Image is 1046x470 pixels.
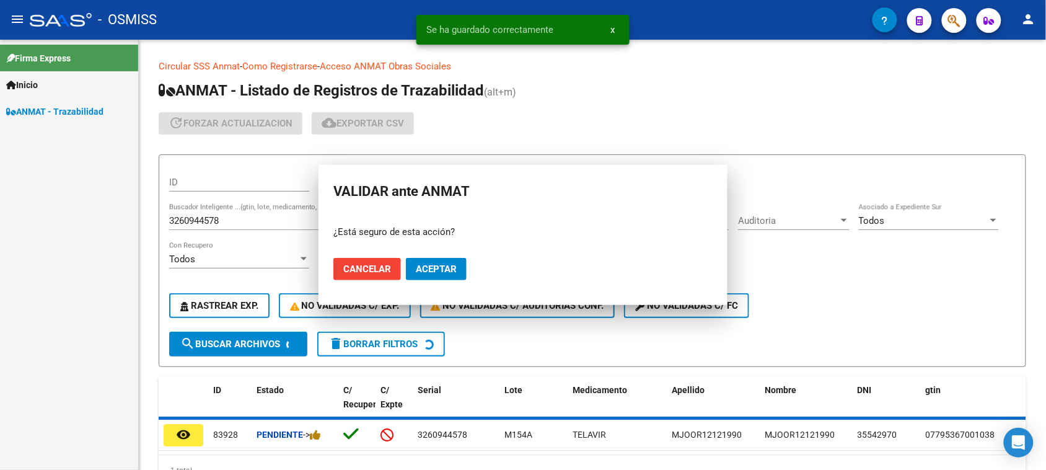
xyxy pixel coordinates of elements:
[328,336,343,351] mat-icon: delete
[333,225,713,239] p: ¿Está seguro de esta acción?
[320,61,451,72] a: Acceso ANMAT Obras Sociales
[568,377,667,432] datatable-header-cell: Medicamento
[499,377,568,432] datatable-header-cell: Lote
[159,61,240,72] a: Circular SSS Anmat
[290,300,400,311] span: No Validadas c/ Exp.
[159,82,484,99] span: ANMAT - Listado de Registros de Trazabilidad
[169,254,195,265] span: Todos
[413,377,499,432] datatable-header-cell: Serial
[343,385,381,409] span: C/ Recupero
[252,377,338,432] datatable-header-cell: Estado
[418,385,441,395] span: Serial
[484,86,516,98] span: (alt+m)
[765,385,796,395] span: Nombre
[380,385,403,409] span: C/ Expte
[176,427,191,442] mat-icon: remove_red_eye
[926,430,995,440] span: 07795367001038
[159,60,1026,73] p: - -
[431,300,604,311] span: No Validadas c/ Auditorias Conf.
[504,385,522,395] span: Lote
[169,118,292,129] span: forzar actualizacion
[6,105,103,118] span: ANMAT - Trazabilidad
[426,24,553,36] span: Se ha guardado correctamente
[406,258,467,280] button: Aceptar
[303,430,321,440] span: ->
[504,430,532,440] span: M154A
[672,430,742,440] span: MJOOR12121990
[921,377,1032,432] datatable-header-cell: gtin
[343,264,391,275] span: Cancelar
[635,300,738,311] span: No validadas c/ FC
[858,385,872,395] span: DNI
[10,12,25,27] mat-icon: menu
[6,51,71,65] span: Firma Express
[672,385,705,395] span: Apellido
[451,61,567,72] a: Documentacion trazabilidad
[242,61,317,72] a: Como Registrarse
[376,377,413,432] datatable-header-cell: C/ Expte
[333,180,713,203] h2: VALIDAR ante ANMAT
[213,385,221,395] span: ID
[418,430,467,440] span: 3260944578
[322,115,336,130] mat-icon: cloud_download
[765,430,835,440] span: MJOOR12121990
[573,385,627,395] span: Medicamento
[257,385,284,395] span: Estado
[926,385,941,395] span: gtin
[322,118,404,129] span: Exportar CSV
[853,377,921,432] datatable-header-cell: DNI
[1004,428,1034,458] div: Open Intercom Messenger
[6,78,38,92] span: Inicio
[610,24,615,35] span: x
[859,215,885,226] span: Todos
[573,430,606,440] span: TELAVIR
[738,215,838,226] span: Auditoria
[208,377,252,432] datatable-header-cell: ID
[416,264,457,275] span: Aceptar
[180,339,280,350] span: Buscar Archivos
[1021,12,1036,27] mat-icon: person
[180,336,195,351] mat-icon: search
[169,115,183,130] mat-icon: update
[338,377,376,432] datatable-header-cell: C/ Recupero
[760,377,853,432] datatable-header-cell: Nombre
[328,339,418,350] span: Borrar Filtros
[858,430,897,440] span: 35542970
[257,430,303,440] strong: Pendiente
[667,377,760,432] datatable-header-cell: Apellido
[180,300,258,311] span: Rastrear Exp.
[98,6,157,33] span: - OSMISS
[333,258,401,280] button: Cancelar
[213,430,238,440] span: 83928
